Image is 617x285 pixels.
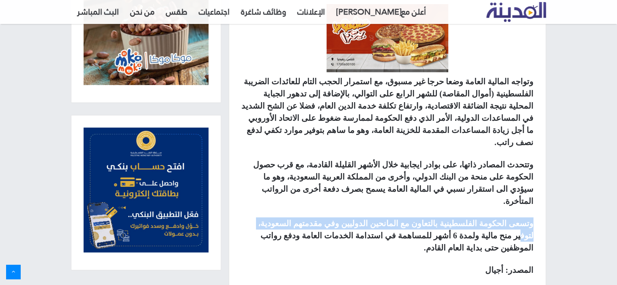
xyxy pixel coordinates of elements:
[258,219,533,252] strong: وتسعى الحكومة الفلسطينية بالتعاون مع المانحين الدوليين وفي مقدمتهم السعودية، لتوفير منح مالية ولم...
[486,2,546,22] img: تلفزيون المدينة
[485,266,533,274] strong: المصدر: أجيال
[241,77,533,147] strong: وتواجه المالية العامة وضعا حرجا غير مسبوق، مع استمرار الحجب التام للعائدات الضريبة الفلسطينية (أم...
[253,160,533,206] strong: وتتحدث المصادر ذاتها، على بوادر ايجابية خلال الأشهر القليلة القادمة، مع قرب حصول الحكومة على منحة...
